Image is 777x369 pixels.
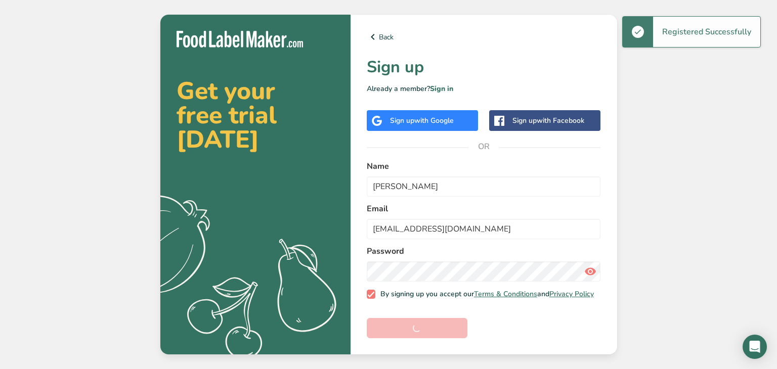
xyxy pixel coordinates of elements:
p: Already a member? [367,83,601,94]
div: Open Intercom Messenger [743,335,767,359]
a: Back [367,31,601,43]
span: with Google [414,116,454,125]
div: Registered Successfully [653,17,760,47]
span: By signing up you accept our and [375,290,594,299]
span: OR [468,131,499,162]
h2: Get your free trial [DATE] [177,79,334,152]
div: Sign up [390,115,454,126]
label: Name [367,160,601,172]
a: Terms & Conditions [474,289,537,299]
label: Password [367,245,601,257]
img: Food Label Maker [177,31,303,48]
a: Sign in [430,84,453,94]
h1: Sign up [367,55,601,79]
span: with Facebook [537,116,584,125]
input: John Doe [367,176,601,197]
label: Email [367,203,601,215]
input: email@example.com [367,219,601,239]
div: Sign up [512,115,584,126]
a: Privacy Policy [549,289,594,299]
